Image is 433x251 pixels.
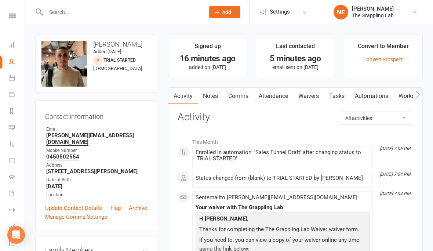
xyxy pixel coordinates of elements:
div: Signed up [194,41,221,55]
input: Search... [44,7,200,17]
div: Mobile Number [46,147,147,154]
div: Date of Birth [46,177,147,183]
a: Waivers [293,88,324,105]
a: Product Sales [9,153,25,170]
div: Status changed from (blank) to TRIAL STARTED by [PERSON_NAME] [196,175,370,181]
div: The Grappling Lab [352,12,394,19]
a: Update Contact Details [45,204,102,212]
div: Your waiver with The Grappling Lab [196,204,370,211]
img: image1757495444.png [41,41,87,87]
p: Hi , [197,214,368,225]
a: Automations [350,88,393,105]
p: Thanks for completing the The Grappling Lab Waiver waiver form. [197,225,368,236]
a: Reports [9,103,25,120]
div: 16 minutes ago [175,55,240,62]
a: Archive [129,204,147,212]
li: This Month [178,134,413,146]
a: Comms [223,88,254,105]
span: TRIAL STARTED [103,58,136,63]
div: Convert to Member [358,41,409,55]
div: Enrolled in automation: 'Sales Funnel Draft' after changing status to 'TRIAL STARTED' [196,149,370,162]
a: Manage Comms Settings [45,212,107,221]
div: NE [334,5,348,19]
time: Added [DATE] [93,49,121,54]
span: Settings [270,4,290,20]
a: Assessments [9,219,25,236]
strong: [PERSON_NAME] [205,215,247,222]
span: Sent email to [196,194,357,201]
i: [DATE] 7:04 PM [380,191,410,196]
div: Last contacted [276,41,315,55]
a: Payments [9,87,25,103]
span: [DEMOGRAPHIC_DATA] [93,66,142,71]
i: [DATE] 7:06 PM [380,146,410,151]
div: Address [46,162,147,169]
div: Email [46,126,147,133]
a: Activity [168,88,198,105]
a: Dashboard [9,37,25,54]
h3: [PERSON_NAME] [41,41,151,48]
div: 5 minutes ago [263,55,328,62]
a: Workouts [393,88,428,105]
a: Flag [110,204,121,212]
span: Add [222,9,231,15]
a: Convert Prospect [363,57,403,62]
h3: Activity [178,112,413,123]
div: Open Intercom Messenger [7,226,25,244]
a: Calendar [9,70,25,87]
div: [PERSON_NAME] [352,6,394,12]
p: added on [DATE] [175,64,240,70]
p: email sent on [DATE] [263,64,328,70]
h3: Contact information [45,110,147,120]
a: Attendance [254,88,293,105]
i: [DATE] 7:04 PM [380,172,410,177]
div: Location [46,192,147,199]
button: Add [209,6,240,18]
a: People [9,54,25,70]
a: Tasks [324,88,350,105]
a: Notes [198,88,223,105]
strong: [DATE] [46,183,147,190]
